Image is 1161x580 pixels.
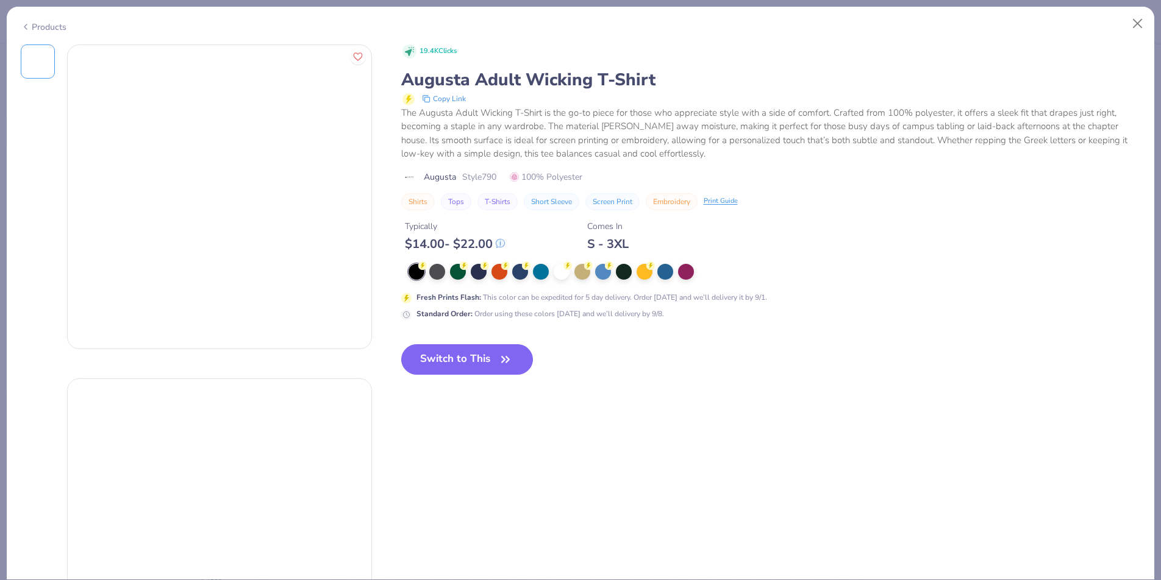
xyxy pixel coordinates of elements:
button: copy to clipboard [418,91,470,106]
div: Comes In [587,220,629,233]
img: brand logo [401,172,418,182]
button: Switch to This [401,344,534,375]
div: Typically [405,220,505,233]
div: Order using these colors [DATE] and we’ll delivery by 9/8. [416,308,664,319]
strong: Standard Order : [416,309,473,319]
strong: Fresh Prints Flash : [416,292,481,302]
button: Like [350,49,366,65]
button: Short Sleeve [524,193,579,210]
button: Shirts [401,193,435,210]
span: 19.4K Clicks [420,46,457,57]
button: Close [1126,12,1149,35]
div: The Augusta Adult Wicking T-Shirt is the go-to piece for those who appreciate style with a side o... [401,106,1141,161]
button: Embroidery [646,193,698,210]
div: Augusta Adult Wicking T-Shirt [401,68,1141,91]
div: $ 14.00 - $ 22.00 [405,236,505,252]
div: This color can be expedited for 5 day delivery. Order [DATE] and we’ll delivery it by 9/1. [416,292,767,303]
span: 100% Polyester [510,171,582,183]
button: T-Shirts [477,193,518,210]
button: Screen Print [585,193,640,210]
span: Augusta [424,171,456,183]
div: S - 3XL [587,236,629,252]
button: Tops [441,193,471,210]
div: Print Guide [704,196,738,207]
span: Style 790 [462,171,496,183]
div: Products [21,21,66,34]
